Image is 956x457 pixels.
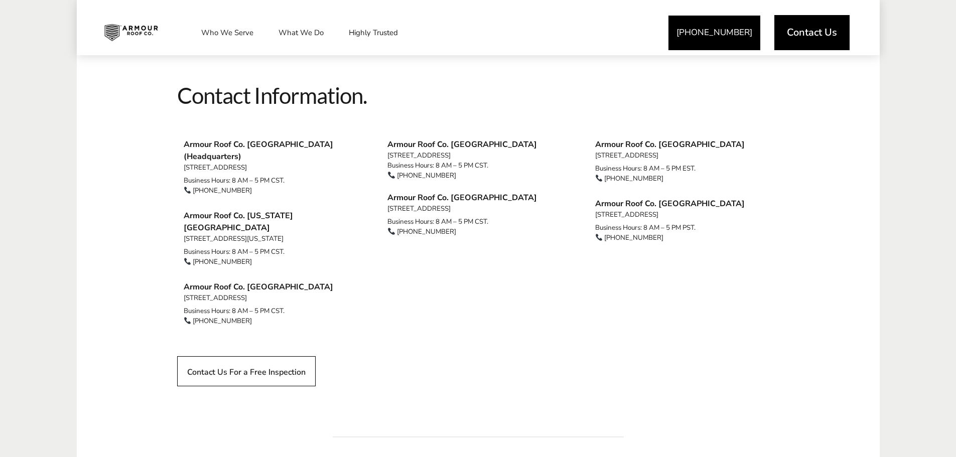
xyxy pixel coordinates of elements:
[595,163,779,175] li: Business Hours: 8 AM – 5 PM EST.
[596,234,602,240] img: 📞
[388,228,394,234] img: 📞
[177,82,779,109] span: Contact Information.
[596,175,602,181] img: 📞
[193,186,252,195] a: [PHONE_NUMBER]
[96,20,166,45] img: Industrial and Commercial Roofing Company | Armour Roof Co.
[184,210,364,234] strong: Armour Roof Co. [US_STATE][GEOGRAPHIC_DATA]
[184,235,364,243] span: [STREET_ADDRESS][US_STATE]
[387,138,572,150] strong: Armour Roof Co. [GEOGRAPHIC_DATA]
[184,175,364,187] li: Business Hours: 8 AM – 5 PM CST.
[387,205,572,213] span: [STREET_ADDRESS]
[184,246,364,258] li: Business Hours: 8 AM – 5 PM CST.
[177,356,316,386] a: Contact Us For a Free Inspection
[595,138,779,150] strong: Armour Roof Co. [GEOGRAPHIC_DATA]
[387,160,572,172] li: Business Hours: 8 AM – 5 PM CST.
[595,211,779,219] span: [STREET_ADDRESS]
[268,20,334,45] a: What We Do
[387,216,572,228] li: Business Hours: 8 AM – 5 PM CST.
[397,227,456,236] a: [PHONE_NUMBER]
[184,187,191,193] img: 📞
[388,172,394,178] img: 📞
[774,15,850,50] a: Contact Us
[184,317,191,324] img: 📞
[191,20,263,45] a: Who We Serve
[787,28,837,38] span: Contact Us
[184,138,364,163] strong: Armour Roof Co. [GEOGRAPHIC_DATA] (Headquarters)
[595,151,779,160] span: [STREET_ADDRESS]
[339,20,408,45] a: Highly Trusted
[184,294,364,302] span: [STREET_ADDRESS]
[668,16,760,50] a: [PHONE_NUMBER]
[184,305,364,317] li: Business Hours: 8 AM – 5 PM CST.
[604,233,663,242] a: [PHONE_NUMBER]
[387,192,572,204] strong: Armour Roof Co. [GEOGRAPHIC_DATA]
[193,317,252,326] a: [PHONE_NUMBER]
[184,164,364,172] span: [STREET_ADDRESS]
[595,198,779,210] strong: Armour Roof Co. [GEOGRAPHIC_DATA]
[187,367,306,376] span: Contact Us For a Free Inspection
[397,171,456,180] a: [PHONE_NUMBER]
[595,222,779,234] li: Business Hours: 8 AM – 5 PM PST.
[604,174,663,183] a: [PHONE_NUMBER]
[387,151,572,160] span: [STREET_ADDRESS]
[184,281,364,293] strong: Armour Roof Co. [GEOGRAPHIC_DATA]
[193,257,252,266] a: [PHONE_NUMBER]
[184,258,191,264] img: 📞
